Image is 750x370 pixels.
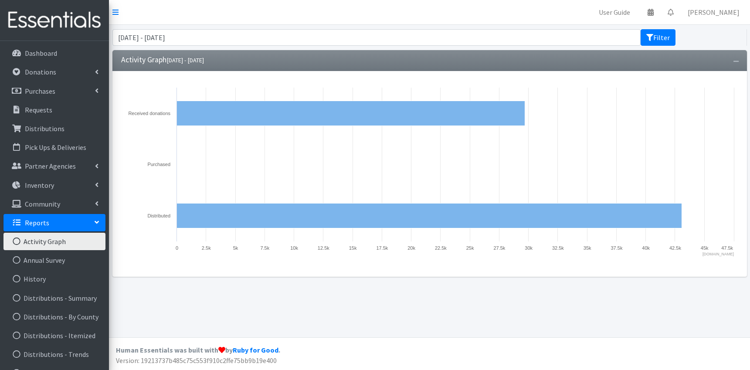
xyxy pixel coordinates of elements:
[121,55,204,64] h3: Activity Graph
[25,162,76,170] p: Partner Agencies
[3,233,105,250] a: Activity Graph
[3,82,105,100] a: Purchases
[3,308,105,326] a: Distributions - By County
[552,245,564,251] text: 32.5k
[25,49,57,58] p: Dashboard
[466,245,474,251] text: 25k
[642,245,650,251] text: 40k
[112,29,641,46] input: January 1, 2011 - December 31, 2011
[25,105,52,114] p: Requests
[592,3,637,21] a: User Guide
[3,177,105,194] a: Inventory
[3,327,105,344] a: Distributions - Itemized
[128,111,170,116] text: Received donations
[3,44,105,62] a: Dashboard
[25,181,54,190] p: Inventory
[147,162,170,167] text: Purchased
[318,245,329,251] text: 12.5k
[3,214,105,231] a: Reports
[3,101,105,119] a: Requests
[3,63,105,81] a: Donations
[25,87,55,95] p: Purchases
[3,139,105,156] a: Pick Ups & Deliveries
[25,143,86,152] p: Pick Ups & Deliveries
[233,346,278,354] a: Ruby for Good
[290,245,298,251] text: 10k
[611,245,622,251] text: 37.5k
[25,200,60,208] p: Community
[349,245,357,251] text: 15k
[702,252,734,256] text: [DOMAIN_NAME]
[525,245,533,251] text: 30k
[25,218,49,227] p: Reports
[3,251,105,269] a: Annual Survey
[25,124,64,133] p: Distributions
[3,157,105,175] a: Partner Agencies
[3,6,105,35] img: HumanEssentials
[260,245,269,251] text: 7.5k
[176,245,178,251] text: 0
[3,195,105,213] a: Community
[584,245,591,251] text: 35k
[147,213,170,218] text: Distributed
[3,289,105,307] a: Distributions - Summary
[3,270,105,288] a: History
[681,3,747,21] a: [PERSON_NAME]
[721,245,733,251] text: 47.5k
[116,346,280,354] strong: Human Essentials was built with by .
[701,245,709,251] text: 45k
[493,245,505,251] text: 27.5k
[435,245,447,251] text: 22.5k
[202,245,211,251] text: 2.5k
[166,56,204,64] small: [DATE] - [DATE]
[116,356,277,365] span: Version: 19213737b485c75c553f910c2ffe75bb9b19e400
[407,245,415,251] text: 20k
[25,68,56,76] p: Donations
[641,29,675,46] button: Filter
[3,120,105,137] a: Distributions
[376,245,388,251] text: 17.5k
[3,346,105,363] a: Distributions - Trends
[669,245,681,251] text: 42.5k
[233,245,238,251] text: 5k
